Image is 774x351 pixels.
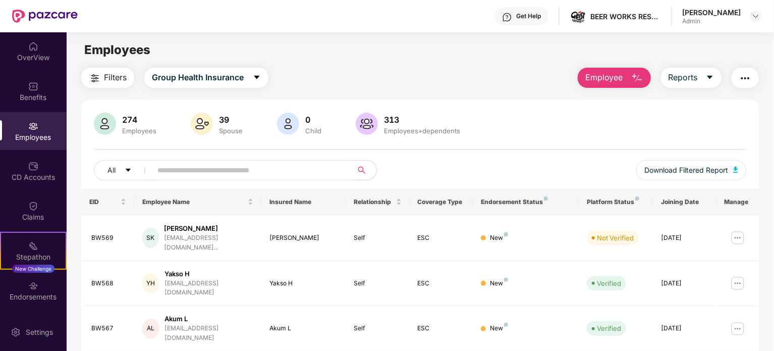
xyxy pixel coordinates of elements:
div: 313 [382,115,462,125]
span: Relationship [354,198,394,206]
th: Relationship [346,188,410,216]
button: Filters [81,68,134,88]
img: svg+xml;base64,PHN2ZyB4bWxucz0iaHR0cDovL3d3dy53My5vcmcvMjAwMC9zdmciIHdpZHRoPSI4IiBoZWlnaHQ9IjgiIH... [544,196,548,200]
div: Not Verified [597,233,634,243]
div: Spouse [217,127,245,135]
div: New [490,324,508,333]
div: ESC [418,233,465,243]
div: Self [354,324,402,333]
div: 39 [217,115,245,125]
div: [PERSON_NAME] [682,8,741,17]
button: Group Health Insurancecaret-down [144,68,268,88]
div: Stepathon [1,252,66,262]
img: svg+xml;base64,PHN2ZyBpZD0iRW5kb3JzZW1lbnRzIiB4bWxucz0iaHR0cDovL3d3dy53My5vcmcvMjAwMC9zdmciIHdpZH... [28,281,38,291]
div: [DATE] [661,324,708,333]
div: New [490,233,508,243]
img: svg+xml;base64,PHN2ZyBpZD0iU2V0dGluZy0yMHgyMCIgeG1sbnM9Imh0dHA6Ly93d3cudzMub3JnLzIwMDAvc3ZnIiB3aW... [11,327,21,337]
img: svg+xml;base64,PHN2ZyBpZD0iRHJvcGRvd24tMzJ4MzIiIHhtbG5zPSJodHRwOi8vd3d3LnczLm9yZy8yMDAwL3N2ZyIgd2... [752,12,760,20]
span: Employees [84,42,150,57]
span: caret-down [253,73,261,82]
div: Get Help [516,12,541,20]
span: EID [89,198,119,206]
div: Yakso H [269,279,338,288]
div: BW568 [91,279,126,288]
div: SK [142,228,159,248]
div: Admin [682,17,741,25]
div: Self [354,233,402,243]
span: Employee [585,71,623,84]
div: 0 [303,115,323,125]
img: svg+xml;base64,PHN2ZyB4bWxucz0iaHR0cDovL3d3dy53My5vcmcvMjAwMC9zdmciIHhtbG5zOnhsaW5rPSJodHRwOi8vd3... [631,72,643,84]
img: svg+xml;base64,PHN2ZyB4bWxucz0iaHR0cDovL3d3dy53My5vcmcvMjAwMC9zdmciIHdpZHRoPSIyNCIgaGVpZ2h0PSIyNC... [89,72,101,84]
div: Employees+dependents [382,127,462,135]
div: ESC [418,324,465,333]
button: Download Filtered Report [636,160,746,180]
img: svg+xml;base64,PHN2ZyB4bWxucz0iaHR0cDovL3d3dy53My5vcmcvMjAwMC9zdmciIHdpZHRoPSIyMSIgaGVpZ2h0PSIyMC... [28,241,38,251]
div: 274 [120,115,158,125]
img: svg+xml;base64,PHN2ZyB4bWxucz0iaHR0cDovL3d3dy53My5vcmcvMjAwMC9zdmciIHhtbG5zOnhsaW5rPSJodHRwOi8vd3... [277,113,299,135]
div: YH [142,273,159,293]
span: caret-down [125,167,132,175]
div: New [490,279,508,288]
th: Coverage Type [410,188,473,216]
div: [EMAIL_ADDRESS][DOMAIN_NAME] [164,279,253,298]
div: Child [303,127,323,135]
button: Employee [578,68,651,88]
div: BW567 [91,324,126,333]
img: svg+xml;base64,PHN2ZyB4bWxucz0iaHR0cDovL3d3dy53My5vcmcvMjAwMC9zdmciIHhtbG5zOnhsaW5rPSJodHRwOi8vd3... [733,167,738,173]
img: manageButton [730,321,746,337]
img: svg+xml;base64,PHN2ZyBpZD0iQ2xhaW0iIHhtbG5zPSJodHRwOi8vd3d3LnczLm9yZy8yMDAwL3N2ZyIgd2lkdGg9IjIwIi... [28,201,38,211]
div: Endorsement Status [481,198,571,206]
img: svg+xml;base64,PHN2ZyBpZD0iQ0RfQWNjb3VudHMiIGRhdGEtbmFtZT0iQ0QgQWNjb3VudHMiIHhtbG5zPSJodHRwOi8vd3... [28,161,38,171]
button: Allcaret-down [94,160,155,180]
button: Reportscaret-down [661,68,722,88]
button: search [352,160,377,180]
img: manageButton [730,275,746,291]
div: Settings [23,327,56,337]
span: Group Health Insurance [152,71,244,84]
div: BEER WORKS RESTAURANTS & MICRO BREWERY PVT LTD [590,12,661,21]
div: ESC [418,279,465,288]
div: Verified [597,278,621,288]
img: svg+xml;base64,PHN2ZyB4bWxucz0iaHR0cDovL3d3dy53My5vcmcvMjAwMC9zdmciIHhtbG5zOnhsaW5rPSJodHRwOi8vd3... [191,113,213,135]
div: Akum L [269,324,338,333]
img: WhatsApp%20Image%202024-02-28%20at%203.03.39%20PM.jpeg [571,11,586,22]
img: svg+xml;base64,PHN2ZyB4bWxucz0iaHR0cDovL3d3dy53My5vcmcvMjAwMC9zdmciIHhtbG5zOnhsaW5rPSJodHRwOi8vd3... [356,113,378,135]
img: New Pazcare Logo [12,10,78,23]
th: Insured Name [261,188,346,216]
div: Verified [597,323,621,333]
img: svg+xml;base64,PHN2ZyB4bWxucz0iaHR0cDovL3d3dy53My5vcmcvMjAwMC9zdmciIHdpZHRoPSIyNCIgaGVpZ2h0PSIyNC... [739,72,751,84]
img: svg+xml;base64,PHN2ZyB4bWxucz0iaHR0cDovL3d3dy53My5vcmcvMjAwMC9zdmciIHdpZHRoPSI4IiBoZWlnaHQ9IjgiIH... [635,196,639,200]
div: [DATE] [661,233,708,243]
div: Akum L [164,314,253,324]
span: Download Filtered Report [644,165,728,176]
div: [PERSON_NAME] [164,224,253,233]
img: svg+xml;base64,PHN2ZyB4bWxucz0iaHR0cDovL3d3dy53My5vcmcvMjAwMC9zdmciIHdpZHRoPSI4IiBoZWlnaHQ9IjgiIH... [504,232,508,236]
img: svg+xml;base64,PHN2ZyBpZD0iRW1wbG95ZWVzIiB4bWxucz0iaHR0cDovL3d3dy53My5vcmcvMjAwMC9zdmciIHdpZHRoPS... [28,121,38,131]
img: svg+xml;base64,PHN2ZyBpZD0iQmVuZWZpdHMiIHhtbG5zPSJodHRwOi8vd3d3LnczLm9yZy8yMDAwL3N2ZyIgd2lkdGg9Ij... [28,81,38,91]
img: svg+xml;base64,PHN2ZyB4bWxucz0iaHR0cDovL3d3dy53My5vcmcvMjAwMC9zdmciIHdpZHRoPSI4IiBoZWlnaHQ9IjgiIH... [504,278,508,282]
div: [EMAIL_ADDRESS][DOMAIN_NAME]... [164,233,253,253]
img: svg+xml;base64,PHN2ZyBpZD0iSG9tZSIgeG1sbnM9Imh0dHA6Ly93d3cudzMub3JnLzIwMDAvc3ZnIiB3aWR0aD0iMjAiIG... [28,41,38,52]
img: svg+xml;base64,PHN2ZyBpZD0iSGVscC0zMngzMiIgeG1sbnM9Imh0dHA6Ly93d3cudzMub3JnLzIwMDAvc3ZnIiB3aWR0aD... [502,12,512,22]
th: EID [81,188,134,216]
span: search [352,166,371,174]
img: svg+xml;base64,PHN2ZyB4bWxucz0iaHR0cDovL3d3dy53My5vcmcvMjAwMC9zdmciIHhtbG5zOnhsaW5rPSJodHRwOi8vd3... [94,113,116,135]
span: Employee Name [142,198,246,206]
div: Self [354,279,402,288]
div: [EMAIL_ADDRESS][DOMAIN_NAME] [164,324,253,343]
span: Reports [669,71,698,84]
th: Joining Date [653,188,716,216]
div: BW569 [91,233,126,243]
img: manageButton [730,230,746,246]
div: Employees [120,127,158,135]
div: New Challenge [12,265,54,273]
th: Manage [716,188,759,216]
span: Filters [104,71,127,84]
img: svg+xml;base64,PHN2ZyB4bWxucz0iaHR0cDovL3d3dy53My5vcmcvMjAwMC9zdmciIHdpZHRoPSI4IiBoZWlnaHQ9IjgiIH... [504,323,508,327]
span: caret-down [706,73,714,82]
div: Platform Status [587,198,645,206]
span: All [107,165,116,176]
div: [PERSON_NAME] [269,233,338,243]
div: [DATE] [661,279,708,288]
